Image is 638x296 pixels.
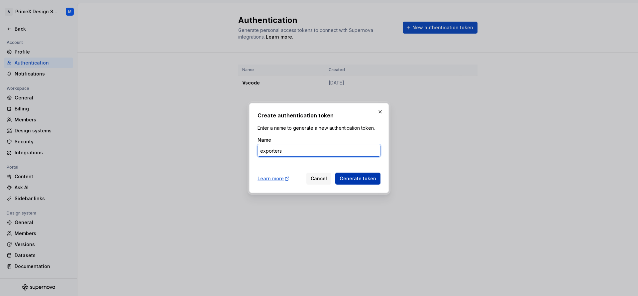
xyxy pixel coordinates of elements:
[306,173,331,185] button: Cancel
[258,111,380,119] h2: Create authentication token
[335,173,380,185] button: Generate token
[258,137,271,143] label: Name
[258,175,290,182] a: Learn more
[311,175,327,182] span: Cancel
[258,125,380,131] p: Enter a name to generate a new authentication token.
[340,175,376,182] span: Generate token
